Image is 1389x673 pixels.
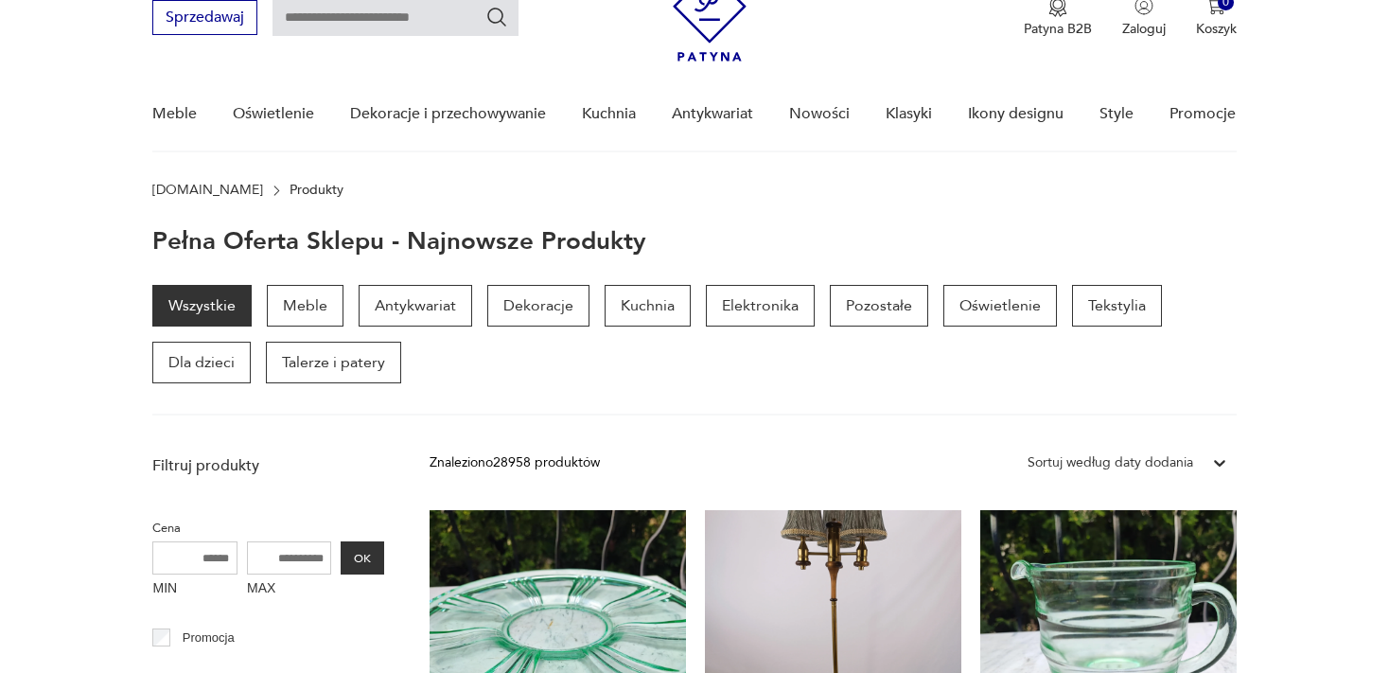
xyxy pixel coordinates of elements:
h1: Pełna oferta sklepu - najnowsze produkty [152,228,646,255]
label: MAX [247,575,332,605]
a: Dekoracje i przechowywanie [350,78,546,151]
a: Dla dzieci [152,342,251,383]
button: Szukaj [485,6,508,28]
a: Promocje [1169,78,1236,151]
p: Zaloguj [1122,20,1166,38]
a: Sprzedawaj [152,12,257,26]
a: Style [1099,78,1134,151]
p: Promocja [183,628,235,648]
div: Sortuj według daty dodania [1028,452,1193,473]
label: MIN [152,575,237,605]
div: Znaleziono 28958 produktów [430,452,600,473]
a: Kuchnia [582,78,636,151]
button: OK [341,541,384,575]
a: [DOMAIN_NAME] [152,183,263,198]
a: Oświetlenie [943,285,1057,327]
a: Antykwariat [359,285,472,327]
p: Patyna B2B [1024,20,1092,38]
a: Nowości [789,78,850,151]
a: Tekstylia [1072,285,1162,327]
a: Meble [267,285,343,327]
a: Antykwariat [672,78,753,151]
a: Klasyki [886,78,932,151]
p: Koszyk [1196,20,1237,38]
p: Cena [152,518,384,539]
a: Meble [152,78,197,151]
p: Filtruj produkty [152,455,384,476]
a: Talerze i patery [266,342,401,383]
a: Dekoracje [487,285,589,327]
p: Produkty [290,183,343,198]
a: Elektronika [706,285,815,327]
a: Wszystkie [152,285,252,327]
a: Ikony designu [968,78,1064,151]
a: Pozostałe [830,285,928,327]
a: Kuchnia [605,285,691,327]
a: Oświetlenie [233,78,314,151]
